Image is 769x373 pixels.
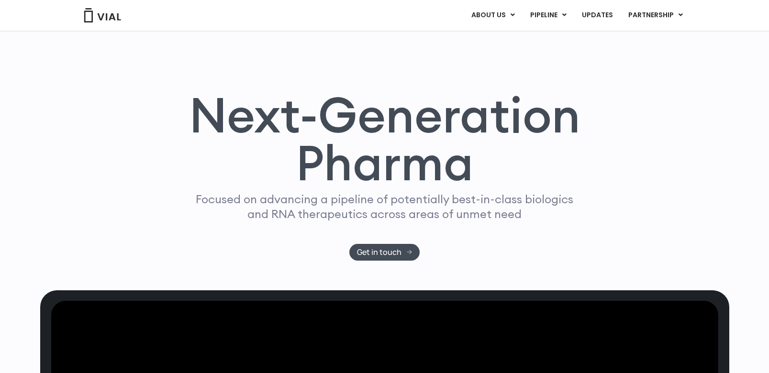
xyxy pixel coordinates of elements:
[178,91,592,187] h1: Next-Generation Pharma
[192,192,578,221] p: Focused on advancing a pipeline of potentially best-in-class biologics and RNA therapeutics acros...
[523,7,574,23] a: PIPELINEMenu Toggle
[621,7,691,23] a: PARTNERSHIPMenu Toggle
[357,249,401,256] span: Get in touch
[574,7,620,23] a: UPDATES
[349,244,420,261] a: Get in touch
[83,8,122,22] img: Vial Logo
[464,7,522,23] a: ABOUT USMenu Toggle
